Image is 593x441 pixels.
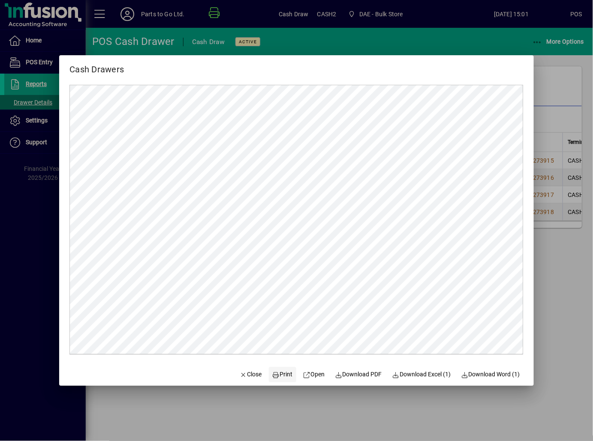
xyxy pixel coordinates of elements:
span: Download Excel (1) [392,370,451,379]
button: Download Excel (1) [389,367,455,382]
button: Download Word (1) [458,367,524,382]
span: Close [240,370,262,379]
a: Download PDF [331,367,385,382]
span: Download Word (1) [461,370,520,379]
button: Close [236,367,265,382]
span: Print [272,370,293,379]
a: Open [300,367,328,382]
span: Download PDF [335,370,382,379]
button: Print [269,367,296,382]
span: Open [303,370,325,379]
h2: Cash Drawers [59,55,134,76]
